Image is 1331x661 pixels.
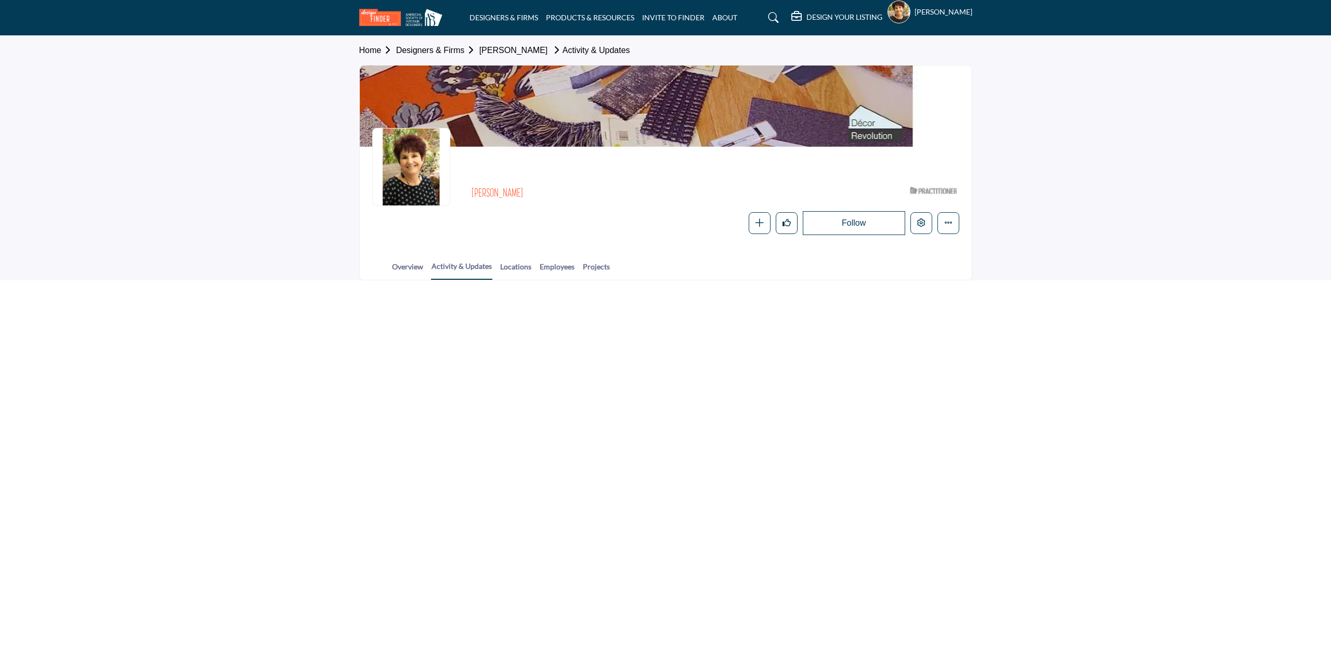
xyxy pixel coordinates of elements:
[359,9,448,26] img: site Logo
[550,46,630,55] a: Activity & Updates
[500,261,532,279] a: Locations
[359,46,396,55] a: Home
[791,11,882,24] div: DESIGN YOUR LISTING
[888,1,910,23] button: Show hide supplier dropdown
[392,261,424,279] a: Overview
[915,7,972,17] h5: [PERSON_NAME]
[469,13,538,22] a: DESIGNERS & FIRMS
[712,13,737,22] a: ABOUT
[910,212,932,234] button: Edit company
[472,187,758,201] h2: [PERSON_NAME]
[937,212,959,234] button: More details
[910,185,957,197] img: ASID Qualified Practitioners
[582,261,610,279] a: Projects
[479,46,548,55] a: [PERSON_NAME]
[803,211,905,235] button: Follow
[396,46,479,55] a: Designers & Firms
[758,9,786,26] a: Search
[776,212,798,234] button: Like
[539,261,575,279] a: Employees
[546,13,634,22] a: PRODUCTS & RESOURCES
[642,13,704,22] a: INVITE TO FINDER
[431,261,492,280] a: Activity & Updates
[806,12,882,22] h5: DESIGN YOUR LISTING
